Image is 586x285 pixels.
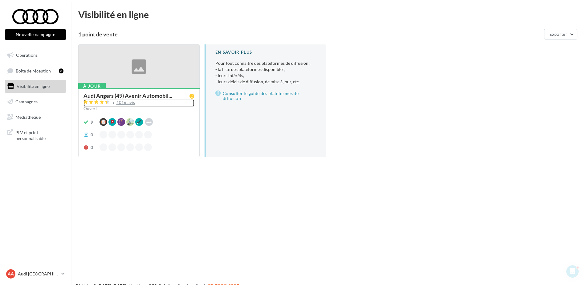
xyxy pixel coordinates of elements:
p: Pour tout connaître des plateformes de diffusion : [215,60,316,85]
a: Consulter le guide des plateformes de diffusion [215,90,316,102]
li: - la liste des plateformes disponibles, [215,66,316,72]
div: 1 point de vente [78,31,542,37]
div: En savoir plus [215,49,316,55]
span: Médiathèque [15,114,41,119]
div: 9 [91,119,93,125]
div: 3 [59,68,63,73]
button: Exporter [544,29,577,39]
a: Visibilité en ligne [4,80,67,93]
p: Audi [GEOGRAPHIC_DATA] [18,271,59,277]
iframe: Intercom live chat [565,264,580,279]
a: Opérations [4,49,67,62]
div: 0 [91,144,93,151]
span: Opérations [16,52,38,58]
li: - leurs délais de diffusion, de mise à jour, etc. [215,79,316,85]
a: 1016 avis [83,99,194,107]
div: 1016 avis [116,101,135,105]
a: AA Audi [GEOGRAPHIC_DATA] [5,268,66,280]
span: Boîte de réception [16,68,51,73]
span: Visibilité en ligne [17,84,50,89]
a: Campagnes [4,95,67,108]
div: 0 [91,132,93,138]
a: PLV et print personnalisable [4,126,67,144]
a: Boîte de réception3 [4,64,67,77]
span: AA [8,271,14,277]
div: À jour [78,83,106,89]
span: PLV et print personnalisable [15,128,63,142]
li: - leurs intérêts, [215,72,316,79]
a: Médiathèque [4,111,67,124]
span: Exporter [549,31,567,37]
div: Visibilité en ligne [78,10,579,19]
span: Campagnes [15,99,38,104]
button: Nouvelle campagne [5,29,66,40]
span: Audi Angers (49) Avenir Automobil... [83,93,172,98]
span: Ouvert [83,106,97,111]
